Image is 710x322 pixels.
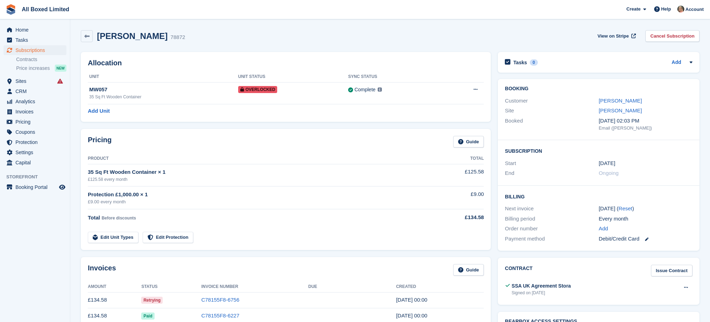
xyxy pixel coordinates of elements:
[88,292,141,308] td: £134.58
[15,86,58,96] span: CRM
[513,59,527,66] h2: Tasks
[88,281,141,293] th: Amount
[626,6,640,13] span: Create
[453,264,484,276] a: Guide
[396,281,484,293] th: Created
[16,56,66,63] a: Contracts
[4,76,66,86] a: menu
[238,86,278,93] span: Overlocked
[88,215,100,221] span: Total
[89,94,238,100] div: 35 Sq Ft Wooden Container
[505,225,599,233] div: Order number
[4,35,66,45] a: menu
[348,71,443,83] th: Sync Status
[619,205,632,211] a: Reset
[15,147,58,157] span: Settings
[88,191,423,199] div: Protection £1,000.00 × 1
[97,31,168,41] h2: [PERSON_NAME]
[505,107,599,115] div: Site
[512,282,571,290] div: SSA UK Agreement Stora
[599,225,608,233] a: Add
[15,127,58,137] span: Coupons
[4,45,66,55] a: menu
[505,117,599,132] div: Booked
[4,86,66,96] a: menu
[58,183,66,191] a: Preview store
[505,147,692,154] h2: Subscription
[645,30,699,42] a: Cancel Subscription
[6,173,70,180] span: Storefront
[88,136,112,147] h2: Pricing
[15,45,58,55] span: Subscriptions
[88,59,484,67] h2: Allocation
[15,35,58,45] span: Tasks
[16,64,66,72] a: Price increases NEW
[685,6,704,13] span: Account
[57,78,63,84] i: Smart entry sync failures have occurred
[55,65,66,72] div: NEW
[88,107,110,115] a: Add Unit
[598,33,629,40] span: View on Stripe
[4,158,66,167] a: menu
[396,297,427,303] time: 2025-09-29 23:00:02 UTC
[19,4,72,15] a: All Boxed Limited
[141,281,201,293] th: Status
[88,264,116,276] h2: Invoices
[4,117,66,127] a: menu
[15,158,58,167] span: Capital
[4,97,66,106] a: menu
[201,281,308,293] th: Invoice Number
[15,97,58,106] span: Analytics
[599,215,692,223] div: Every month
[505,86,692,92] h2: Booking
[238,71,348,83] th: Unit Status
[15,137,58,147] span: Protection
[143,232,193,243] a: Edit Protection
[599,235,692,243] div: Debit/Credit Card
[4,137,66,147] a: menu
[599,205,692,213] div: [DATE] ( )
[453,136,484,147] a: Guide
[4,147,66,157] a: menu
[599,117,692,125] div: [DATE] 02:03 PM
[88,71,238,83] th: Unit
[505,169,599,177] div: End
[141,313,154,320] span: Paid
[15,76,58,86] span: Sites
[599,107,642,113] a: [PERSON_NAME]
[505,193,692,200] h2: Billing
[599,170,619,176] span: Ongoing
[505,205,599,213] div: Next invoice
[423,186,484,209] td: £9.00
[505,97,599,105] div: Customer
[661,6,671,13] span: Help
[141,297,163,304] span: Retrying
[15,182,58,192] span: Booking Portal
[599,125,692,132] div: Email ([PERSON_NAME])
[6,4,16,15] img: stora-icon-8386f47178a22dfd0bd8f6a31ec36ba5ce8667c1dd55bd0f319d3a0aa187defe.svg
[651,265,692,276] a: Issue Contract
[378,87,382,92] img: icon-info-grey-7440780725fd019a000dd9b08b2336e03edf1995a4989e88bcd33f0948082b44.svg
[102,216,136,221] span: Before discounts
[88,232,138,243] a: Edit Unit Types
[599,159,615,167] time: 2025-05-29 23:00:00 UTC
[423,213,484,222] div: £134.58
[88,198,423,205] div: £9.00 every month
[308,281,396,293] th: Due
[672,59,681,67] a: Add
[16,65,50,72] span: Price increases
[423,153,484,164] th: Total
[4,127,66,137] a: menu
[505,265,533,276] h2: Contract
[354,86,376,93] div: Complete
[15,117,58,127] span: Pricing
[4,107,66,117] a: menu
[88,176,423,183] div: £125.58 every month
[599,98,642,104] a: [PERSON_NAME]
[595,30,637,42] a: View on Stripe
[170,33,185,41] div: 78872
[505,235,599,243] div: Payment method
[396,313,427,318] time: 2025-08-29 23:00:07 UTC
[15,25,58,35] span: Home
[4,25,66,35] a: menu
